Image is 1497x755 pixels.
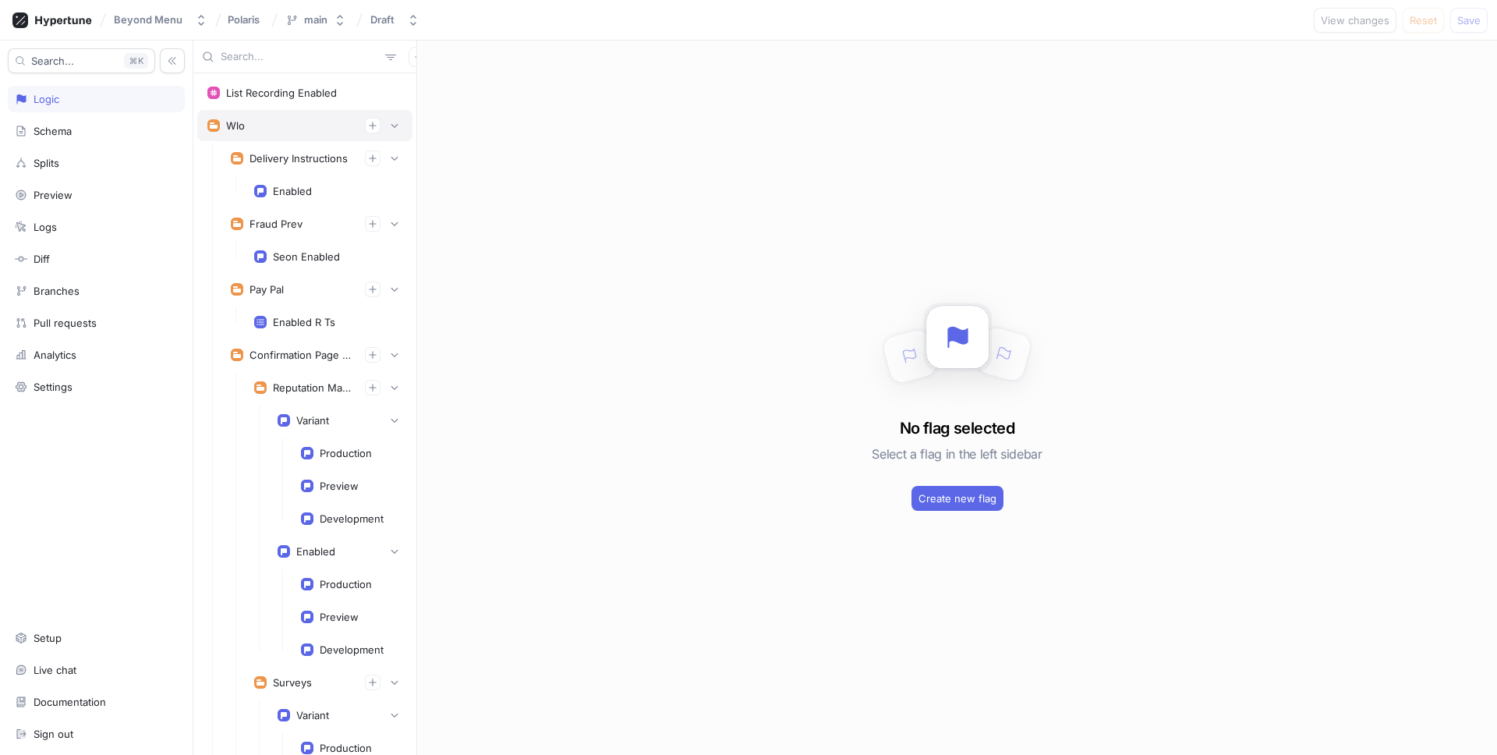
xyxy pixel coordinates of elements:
div: Delivery Instructions [249,152,348,165]
div: Splits [34,157,59,169]
div: Surveys [273,676,312,689]
div: K [124,53,148,69]
div: Production [320,578,372,590]
button: main [279,7,352,33]
div: Confirmation Page Experiments [249,349,352,361]
span: Reset [1410,16,1437,25]
button: Create new flag [911,486,1003,511]
div: Preview [320,480,359,492]
div: Schema [34,125,72,137]
button: Save [1450,8,1488,33]
div: Logic [34,93,59,105]
div: Pull requests [34,317,97,329]
span: Create new flag [918,494,996,503]
div: Documentation [34,696,106,708]
div: Production [320,447,372,459]
div: Fraud Prev [249,218,303,230]
div: Analytics [34,349,76,361]
h5: Select a flag in the left sidebar [872,440,1042,468]
div: List Recording Enabled [226,87,337,99]
span: View changes [1321,16,1389,25]
div: Sign out [34,728,73,740]
button: Reset [1403,8,1444,33]
a: Documentation [8,689,185,715]
div: Logs [34,221,57,233]
div: Draft [370,13,395,27]
div: Production [320,742,372,754]
button: Beyond Menu [108,7,214,33]
div: Settings [34,381,73,393]
div: Preview [34,189,73,201]
div: Wlo [226,119,245,132]
div: Diff [34,253,50,265]
div: Variant [296,709,329,721]
div: Branches [34,285,80,297]
button: Search...K [8,48,155,73]
button: Draft [364,7,426,33]
div: Enabled R Ts [273,316,335,328]
div: Enabled [296,545,335,558]
div: main [304,13,327,27]
div: Beyond Menu [114,13,182,27]
div: Enabled [273,185,312,197]
div: Variant [296,414,329,427]
div: Development [320,643,384,656]
h3: No flag selected [900,416,1014,440]
span: Search... [31,56,74,66]
input: Search... [221,49,379,65]
span: Save [1457,16,1481,25]
div: Pay Pal [249,283,284,296]
div: Setup [34,632,62,644]
button: View changes [1314,8,1396,33]
div: Reputation Management [273,381,352,394]
div: Development [320,512,384,525]
span: Polaris [228,14,260,25]
div: Seon Enabled [273,250,340,263]
div: Preview [320,611,359,623]
div: Live chat [34,664,76,676]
